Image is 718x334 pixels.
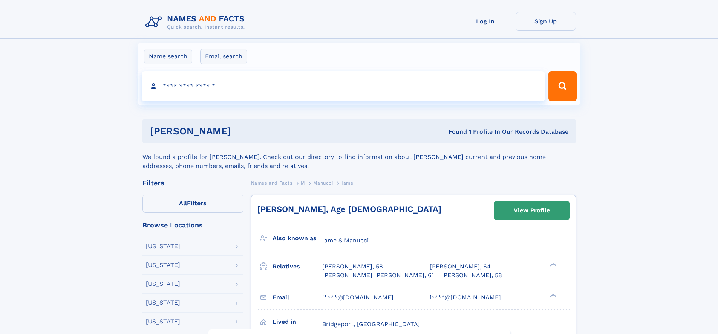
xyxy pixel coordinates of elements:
[142,143,576,171] div: We found a profile for [PERSON_NAME]. Check out our directory to find information about [PERSON_N...
[179,200,187,207] span: All
[273,232,322,245] h3: Also known as
[430,262,491,271] a: [PERSON_NAME], 64
[301,178,305,188] a: M
[273,291,322,304] h3: Email
[322,237,369,244] span: Iame S Manucci
[142,222,243,229] div: Browse Locations
[146,281,180,287] div: [US_STATE]
[142,12,251,32] img: Logo Names and Facts
[146,243,180,249] div: [US_STATE]
[322,262,383,271] a: [PERSON_NAME], 58
[548,71,576,101] button: Search Button
[322,320,420,328] span: Bridgeport, [GEOGRAPHIC_DATA]
[142,71,545,101] input: search input
[514,202,550,219] div: View Profile
[257,204,441,214] a: [PERSON_NAME], Age [DEMOGRAPHIC_DATA]
[441,271,502,279] a: [PERSON_NAME], 58
[200,49,247,64] label: Email search
[340,128,568,136] div: Found 1 Profile In Our Records Database
[322,271,434,279] a: [PERSON_NAME] [PERSON_NAME], 61
[548,262,557,267] div: ❯
[313,180,333,186] span: Manucci
[273,316,322,328] h3: Lived in
[142,195,243,213] label: Filters
[313,178,333,188] a: Manucci
[146,262,180,268] div: [US_STATE]
[146,300,180,306] div: [US_STATE]
[455,12,516,31] a: Log In
[142,180,243,186] div: Filters
[251,178,292,188] a: Names and Facts
[516,12,576,31] a: Sign Up
[301,180,305,186] span: M
[273,260,322,273] h3: Relatives
[548,293,557,298] div: ❯
[146,319,180,325] div: [US_STATE]
[341,180,353,186] span: Iame
[494,201,569,220] a: View Profile
[150,127,340,136] h1: [PERSON_NAME]
[144,49,192,64] label: Name search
